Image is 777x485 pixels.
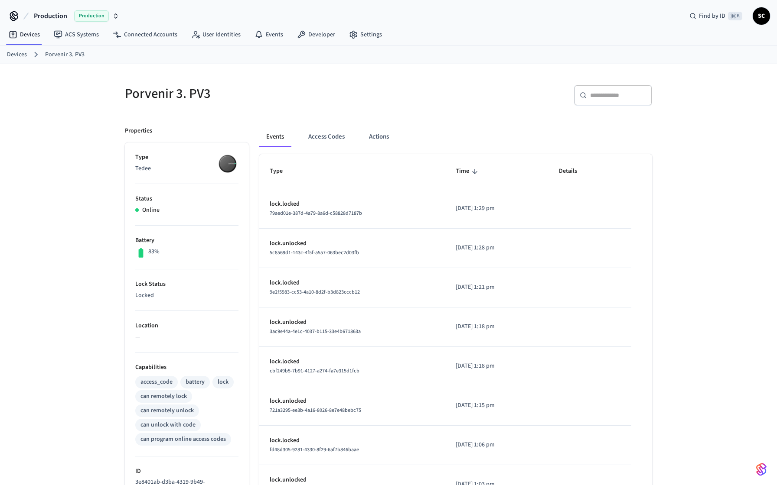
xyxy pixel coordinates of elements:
[7,50,27,59] a: Devices
[270,357,435,366] p: lock.locked
[456,362,538,371] p: [DATE] 1:18 pm
[106,27,184,42] a: Connected Accounts
[135,321,238,330] p: Location
[301,126,352,147] button: Access Codes
[47,27,106,42] a: ACS Systems
[34,11,67,21] span: Production
[186,378,205,387] div: battery
[135,164,238,173] p: Tedee
[270,210,362,217] span: 79aed01e-387d-4a79-8a6d-c58828d7187b
[270,367,359,375] span: cbf249b5-7b91-4127-a274-fa7e315d1fcb
[270,318,435,327] p: lock.unlocked
[270,407,361,414] span: 721a3295-ee3b-4a16-8026-8e7e48bebc75
[135,291,238,300] p: Locked
[456,322,538,331] p: [DATE] 1:18 pm
[140,435,226,444] div: can program online access codes
[259,126,291,147] button: Events
[270,278,435,288] p: lock.locked
[753,7,770,25] button: SC
[456,243,538,252] p: [DATE] 1:28 pm
[148,247,160,256] p: 83%
[270,328,361,335] span: 3ac9e44a-4e1c-4037-b115-33e4b671863a
[756,462,767,476] img: SeamLogoGradient.69752ec5.svg
[270,397,435,406] p: lock.unlocked
[728,12,742,20] span: ⌘ K
[456,204,538,213] p: [DATE] 1:29 pm
[270,475,435,485] p: lock.unlocked
[456,165,480,178] span: Time
[270,249,359,256] span: 5c8569d1-143c-4f5f-a557-063bec2d03fb
[140,392,187,401] div: can remotely lock
[270,239,435,248] p: lock.unlocked
[290,27,342,42] a: Developer
[135,363,238,372] p: Capabilities
[699,12,725,20] span: Find by ID
[125,126,152,136] p: Properties
[142,206,160,215] p: Online
[140,420,196,430] div: can unlock with code
[135,333,238,342] p: —
[270,436,435,445] p: lock.locked
[135,236,238,245] p: Battery
[754,8,769,24] span: SC
[259,126,652,147] div: ant example
[362,126,396,147] button: Actions
[135,153,238,162] p: Type
[135,194,238,204] p: Status
[456,401,538,410] p: [DATE] 1:15 pm
[135,467,238,476] p: ID
[248,27,290,42] a: Events
[140,406,194,415] div: can remotely unlock
[456,283,538,292] p: [DATE] 1:21 pm
[45,50,85,59] a: Porvenir 3. PV3
[135,280,238,289] p: Lock Status
[184,27,248,42] a: User Identities
[559,165,588,178] span: Details
[74,10,109,22] span: Production
[125,85,383,103] h5: Porvenir 3. PV3
[456,440,538,449] p: [DATE] 1:06 pm
[2,27,47,42] a: Devices
[270,446,359,453] span: fd48d305-9281-4330-8f29-6af7b846baae
[682,8,749,24] div: Find by ID⌘ K
[270,288,360,296] span: 9e2f5983-cc53-4a10-8d2f-b3d823cccb12
[218,378,229,387] div: lock
[217,153,238,175] img: Tedee Smart Lock
[270,165,294,178] span: Type
[140,378,173,387] div: access_code
[342,27,389,42] a: Settings
[270,200,435,209] p: lock.locked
